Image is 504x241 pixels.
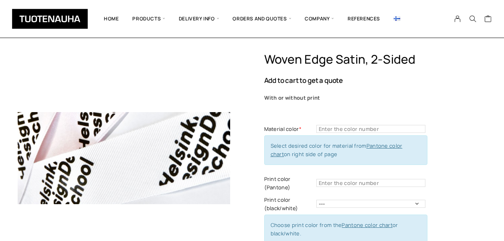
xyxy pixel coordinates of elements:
img: Suomi [394,16,400,21]
a: Home [97,6,125,32]
span: With or without print [264,94,320,101]
a: References [341,6,387,32]
span: Products [125,6,172,32]
img: Tuotenauha Oy [12,9,88,29]
input: Enter the color number [316,125,425,133]
input: Enter the color number [316,179,425,187]
button: Search [465,15,480,22]
span: Orders and quotes [226,6,298,32]
span: Company [298,6,341,32]
span: Select desired color for material from on right side of page [271,142,403,158]
a: Pantone color chart [271,142,403,158]
a: Cart [484,15,492,24]
h1: Woven edge satin, 2-sided [264,52,487,67]
span: Delivery info [172,6,226,32]
p: Add to cart to get a quote [264,77,487,84]
label: Print color (black/white) [264,196,314,213]
label: Material color [264,125,314,133]
span: Choose print color from the or black/white. [271,221,398,237]
label: Print color (Pantone) [264,175,314,192]
a: Pantone color chart [342,221,393,229]
a: My Account [450,15,466,22]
